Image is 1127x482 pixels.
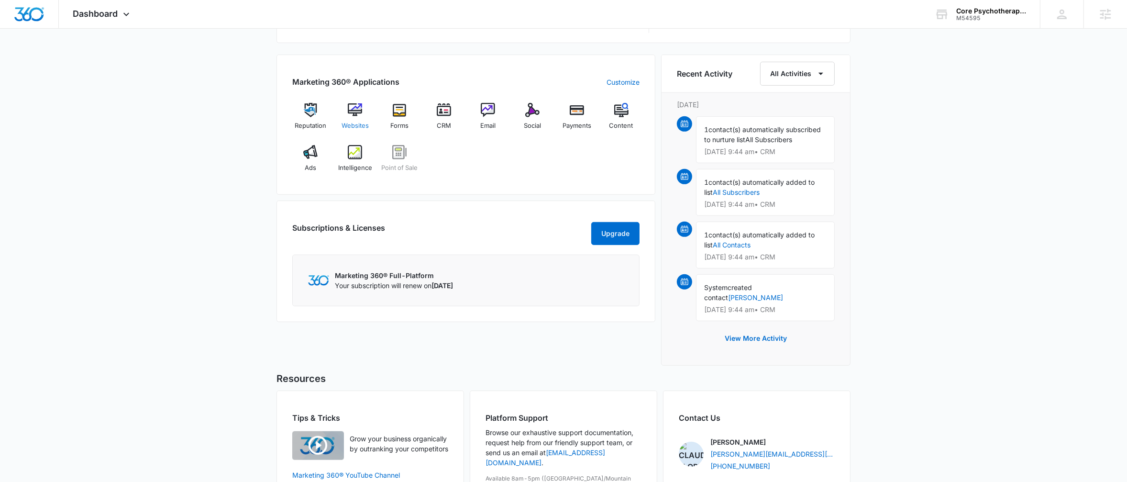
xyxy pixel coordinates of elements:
[704,148,827,155] p: [DATE] 9:44 am • CRM
[704,201,827,208] p: [DATE] 9:44 am • CRM
[308,275,329,285] img: Marketing 360 Logo
[73,9,118,19] span: Dashboard
[679,442,704,467] img: Claudia Flores
[292,431,344,460] img: Quick Overview Video
[381,103,418,137] a: Forms
[486,427,641,468] p: Browse our exhaustive support documentation, request help from our friendly support team, or send...
[956,7,1026,15] div: account name
[338,163,372,173] span: Intelligence
[710,461,770,471] a: [PHONE_NUMBER]
[745,135,792,144] span: All Subscribers
[486,412,641,424] h2: Platform Support
[704,178,815,196] span: contact(s) automatically added to list
[292,76,399,88] h2: Marketing 360® Applications
[704,231,708,239] span: 1
[425,103,462,137] a: CRM
[591,222,640,245] button: Upgrade
[559,103,596,137] a: Payments
[292,412,448,424] h2: Tips & Tricks
[390,121,409,131] span: Forms
[342,121,369,131] span: Websites
[335,280,453,291] p: Your subscription will renew on
[728,293,783,302] a: [PERSON_NAME]
[677,100,835,110] p: [DATE]
[956,15,1026,22] div: account id
[292,222,385,241] h2: Subscriptions & Licenses
[704,283,728,291] span: System
[337,145,374,179] a: Intelligence
[704,125,708,134] span: 1
[480,121,496,131] span: Email
[381,145,418,179] a: Point of Sale
[470,103,507,137] a: Email
[713,241,751,249] a: All Contacts
[292,145,329,179] a: Ads
[710,437,766,447] p: [PERSON_NAME]
[381,163,418,173] span: Point of Sale
[609,121,633,131] span: Content
[603,103,640,137] a: Content
[350,434,448,454] p: Grow your business organically by outranking your competitors
[514,103,551,137] a: Social
[704,178,708,186] span: 1
[524,121,541,131] span: Social
[715,327,796,350] button: View More Activity
[704,283,752,302] span: created contact
[704,306,827,313] p: [DATE] 9:44 am • CRM
[276,371,851,386] h5: Resources
[292,470,448,480] a: Marketing 360® YouTube Channel
[713,188,760,196] a: All Subscribers
[437,121,451,131] span: CRM
[704,254,827,260] p: [DATE] 9:44 am • CRM
[677,68,732,79] h6: Recent Activity
[710,449,835,459] a: [PERSON_NAME][EMAIL_ADDRESS][PERSON_NAME][DOMAIN_NAME]
[305,163,316,173] span: Ads
[704,231,815,249] span: contact(s) automatically added to list
[607,77,640,87] a: Customize
[760,62,835,86] button: All Activities
[704,125,821,144] span: contact(s) automatically subscribed to nurture list
[295,121,326,131] span: Reputation
[337,103,374,137] a: Websites
[292,103,329,137] a: Reputation
[335,270,453,280] p: Marketing 360® Full-Platform
[563,121,591,131] span: Payments
[431,281,453,290] span: [DATE]
[679,412,835,424] h2: Contact Us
